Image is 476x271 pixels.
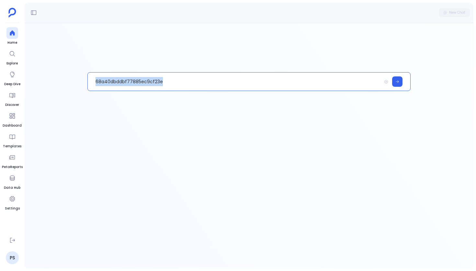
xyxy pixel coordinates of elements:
img: petavue logo [8,8,16,17]
a: Templates [3,131,21,149]
span: Home [6,40,18,45]
span: Settings [5,206,20,211]
span: Deep Dive [4,82,20,87]
a: PS [6,251,19,264]
a: Dashboard [3,110,22,128]
a: Discover [5,89,19,107]
p: 68a40dbddbf77885ec9cf23e [88,73,381,90]
a: Settings [5,193,20,211]
a: PetaReports [2,152,23,170]
span: Explore [6,61,18,66]
a: Data Hub [4,172,20,190]
a: Deep Dive [4,69,20,87]
span: Data Hub [4,185,20,190]
span: Discover [5,102,19,107]
span: PetaReports [2,164,23,170]
a: Explore [6,48,18,66]
span: Templates [3,144,21,149]
span: Dashboard [3,123,22,128]
a: Home [6,27,18,45]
